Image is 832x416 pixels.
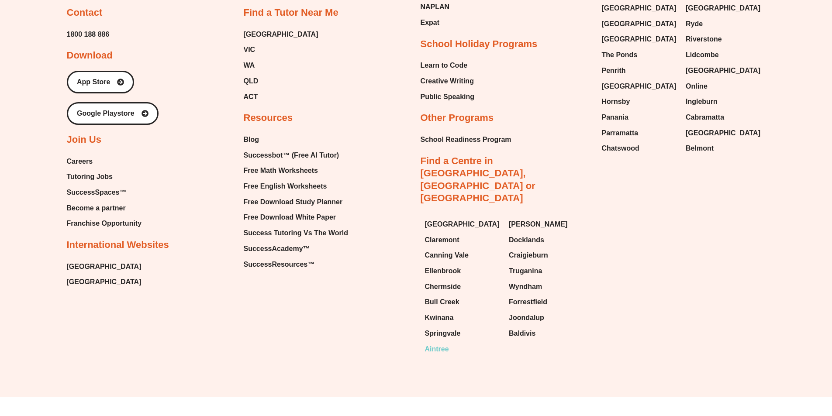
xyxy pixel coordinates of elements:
span: Docklands [509,234,544,247]
a: Become a partner [67,202,142,215]
a: Canning Vale [425,249,501,262]
a: [GEOGRAPHIC_DATA] [244,28,318,41]
a: Chatswood [602,142,677,155]
span: QLD [244,75,259,88]
a: Riverstone [686,33,761,46]
h2: Download [67,49,113,62]
a: Online [686,80,761,93]
span: [GEOGRAPHIC_DATA] [686,64,760,77]
span: Free Download White Paper [244,211,336,224]
span: SuccessResources™ [244,258,315,271]
a: Careers [67,155,142,168]
a: Cabramatta [686,111,761,124]
span: Lidcombe [686,48,719,62]
a: Creative Writing [421,75,475,88]
a: Free Download White Paper [244,211,348,224]
a: [GEOGRAPHIC_DATA] [425,218,501,231]
a: Docklands [509,234,584,247]
span: [GEOGRAPHIC_DATA] [602,2,677,15]
span: Springvale [425,327,461,340]
a: Truganina [509,265,584,278]
span: Penrith [602,64,626,77]
span: Learn to Code [421,59,468,72]
h2: Other Programs [421,112,494,124]
span: Baldivis [509,327,535,340]
a: Chermside [425,280,501,293]
a: Bull Creek [425,296,501,309]
a: Franchise Opportunity [67,217,142,230]
a: [GEOGRAPHIC_DATA] [686,127,761,140]
a: [GEOGRAPHIC_DATA] [686,64,761,77]
a: QLD [244,75,318,88]
a: Ryde [686,17,761,31]
span: The Ponds [602,48,638,62]
a: 1800 188 886 [67,28,110,41]
span: Panania [602,111,628,124]
span: School Readiness Program [421,133,511,146]
span: Ellenbrook [425,265,461,278]
a: Joondalup [509,311,584,324]
span: Blog [244,133,259,146]
span: Public Speaking [421,90,475,103]
a: SuccessSpaces™ [67,186,142,199]
span: Kwinana [425,311,454,324]
span: SuccessSpaces™ [67,186,127,199]
span: Riverstone [686,33,722,46]
a: Free Download Study Planner [244,196,348,209]
a: Learn to Code [421,59,475,72]
span: Aintree [425,343,449,356]
span: Online [686,80,708,93]
span: [GEOGRAPHIC_DATA] [602,17,677,31]
a: Wyndham [509,280,584,293]
a: Hornsby [602,95,677,108]
a: Blog [244,133,348,146]
span: Cabramatta [686,111,724,124]
span: Free Math Worksheets [244,164,318,177]
span: [GEOGRAPHIC_DATA] [686,127,760,140]
span: Claremont [425,234,459,247]
a: Kwinana [425,311,501,324]
a: Panania [602,111,677,124]
span: ACT [244,90,258,103]
a: Claremont [425,234,501,247]
a: [GEOGRAPHIC_DATA] [67,260,142,273]
a: [GEOGRAPHIC_DATA] [602,17,677,31]
a: Ingleburn [686,95,761,108]
span: Parramatta [602,127,639,140]
span: [PERSON_NAME] [509,218,567,231]
a: Baldivis [509,327,584,340]
span: Hornsby [602,95,630,108]
span: Expat [421,16,440,29]
span: [GEOGRAPHIC_DATA] [686,2,760,15]
a: [GEOGRAPHIC_DATA] [602,33,677,46]
a: Success Tutoring Vs The World [244,227,348,240]
a: [GEOGRAPHIC_DATA] [686,2,761,15]
span: Tutoring Jobs [67,170,113,183]
span: Free English Worksheets [244,180,327,193]
span: App Store [77,79,110,86]
a: [GEOGRAPHIC_DATA] [602,80,677,93]
span: Truganina [509,265,542,278]
a: ACT [244,90,318,103]
span: VIC [244,43,255,56]
a: Find a Centre in [GEOGRAPHIC_DATA], [GEOGRAPHIC_DATA] or [GEOGRAPHIC_DATA] [421,155,535,204]
span: Become a partner [67,202,126,215]
span: [GEOGRAPHIC_DATA] [602,80,677,93]
a: VIC [244,43,318,56]
span: NAPLAN [421,0,450,14]
a: Penrith [602,64,677,77]
span: Craigieburn [509,249,548,262]
iframe: Chat Widget [687,317,832,416]
span: Chatswood [602,142,639,155]
span: Ryde [686,17,703,31]
a: [GEOGRAPHIC_DATA] [602,2,677,15]
h2: International Websites [67,239,169,251]
a: Lidcombe [686,48,761,62]
a: The Ponds [602,48,677,62]
a: Springvale [425,327,501,340]
a: Craigieburn [509,249,584,262]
